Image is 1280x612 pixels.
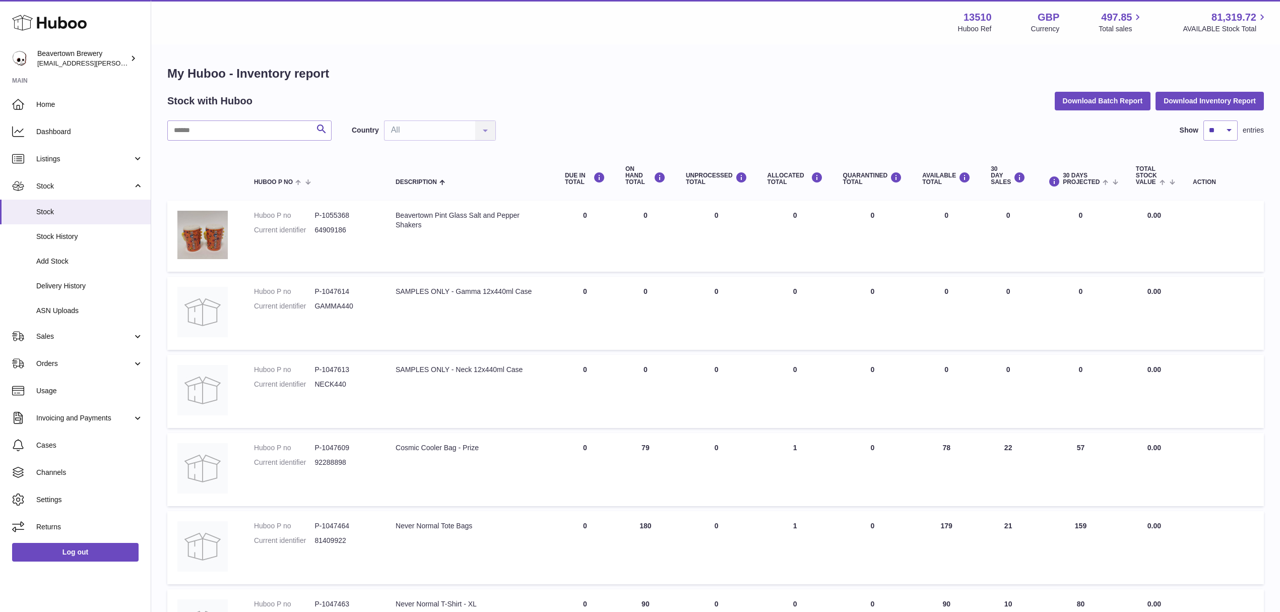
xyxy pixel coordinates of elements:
[676,433,757,506] td: 0
[871,287,875,295] span: 0
[676,201,757,272] td: 0
[396,211,545,230] div: Beavertown Pint Glass Salt and Pepper Shakers
[396,179,437,186] span: Description
[396,365,545,375] div: SAMPLES ONLY - Neck 12x440ml Case
[615,201,676,272] td: 0
[36,127,143,137] span: Dashboard
[167,94,252,108] h2: Stock with Huboo
[1180,126,1198,135] label: Show
[1036,433,1126,506] td: 57
[396,599,545,609] div: Never Normal T-Shirt - XL
[912,511,981,584] td: 179
[36,386,143,396] span: Usage
[767,172,823,186] div: ALLOCATED Total
[615,277,676,350] td: 0
[314,365,375,375] dd: P-1047613
[1147,600,1161,608] span: 0.00
[555,201,615,272] td: 0
[843,172,903,186] div: QUARANTINED Total
[676,511,757,584] td: 0
[254,521,315,531] dt: Huboo P no
[1147,211,1161,219] span: 0.00
[1101,11,1132,24] span: 497.85
[871,211,875,219] span: 0
[1183,11,1268,34] a: 81,319.72 AVAILABLE Stock Total
[555,511,615,584] td: 0
[981,277,1036,350] td: 0
[922,172,971,186] div: AVAILABLE Total
[1031,24,1060,34] div: Currency
[625,166,666,186] div: ON HAND Total
[167,66,1264,82] h1: My Huboo - Inventory report
[254,225,315,235] dt: Current identifier
[981,433,1036,506] td: 22
[871,444,875,452] span: 0
[12,51,27,66] img: kit.lowe@beavertownbrewery.co.uk
[912,277,981,350] td: 0
[676,355,757,428] td: 0
[177,211,228,259] img: product image
[1147,365,1161,374] span: 0.00
[352,126,379,135] label: Country
[12,543,139,561] a: Log out
[36,359,133,369] span: Orders
[615,355,676,428] td: 0
[36,306,143,316] span: ASN Uploads
[757,277,833,350] td: 0
[254,301,315,311] dt: Current identifier
[1036,201,1126,272] td: 0
[912,201,981,272] td: 0
[991,166,1026,186] div: 30 DAY SALES
[254,536,315,545] dt: Current identifier
[314,211,375,220] dd: P-1055368
[396,287,545,296] div: SAMPLES ONLY - Gamma 12x440ml Case
[1156,92,1264,110] button: Download Inventory Report
[254,365,315,375] dt: Huboo P no
[177,443,228,494] img: product image
[36,332,133,341] span: Sales
[1099,24,1143,34] span: Total sales
[396,521,545,531] div: Never Normal Tote Bags
[1036,277,1126,350] td: 0
[1147,287,1161,295] span: 0.00
[36,181,133,191] span: Stock
[396,443,545,453] div: Cosmic Cooler Bag - Prize
[36,441,143,450] span: Cases
[314,287,375,296] dd: P-1047614
[254,179,293,186] span: Huboo P no
[1099,11,1143,34] a: 497.85 Total sales
[314,521,375,531] dd: P-1047464
[686,172,747,186] div: UNPROCESSED Total
[555,277,615,350] td: 0
[254,211,315,220] dt: Huboo P no
[981,355,1036,428] td: 0
[37,59,202,67] span: [EMAIL_ADDRESS][PERSON_NAME][DOMAIN_NAME]
[36,232,143,241] span: Stock History
[314,380,375,389] dd: NECK440
[36,495,143,505] span: Settings
[958,24,992,34] div: Huboo Ref
[555,433,615,506] td: 0
[37,49,128,68] div: Beavertown Brewery
[177,365,228,415] img: product image
[254,287,315,296] dt: Huboo P no
[1038,11,1059,24] strong: GBP
[36,257,143,266] span: Add Stock
[36,100,143,109] span: Home
[254,380,315,389] dt: Current identifier
[981,511,1036,584] td: 21
[676,277,757,350] td: 0
[36,207,143,217] span: Stock
[757,511,833,584] td: 1
[964,11,992,24] strong: 13510
[1036,511,1126,584] td: 159
[314,443,375,453] dd: P-1047609
[871,365,875,374] span: 0
[314,599,375,609] dd: P-1047463
[1136,166,1157,186] span: Total stock value
[254,443,315,453] dt: Huboo P no
[981,201,1036,272] td: 0
[757,201,833,272] td: 0
[36,522,143,532] span: Returns
[1063,172,1100,186] span: 30 DAYS PROJECTED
